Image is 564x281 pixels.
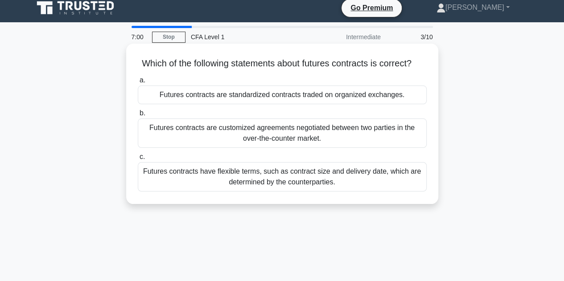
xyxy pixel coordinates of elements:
[138,118,427,148] div: Futures contracts are customized agreements negotiated between two parties in the over-the-counte...
[138,86,427,104] div: Futures contracts are standardized contracts traded on organized exchanges.
[140,76,145,84] span: a.
[308,28,386,46] div: Intermediate
[137,58,428,69] h5: Which of the following statements about futures contracts is correct?
[126,28,152,46] div: 7:00
[152,32,185,43] a: Stop
[140,153,145,160] span: c.
[185,28,308,46] div: CFA Level 1
[140,109,145,117] span: b.
[386,28,438,46] div: 3/10
[138,162,427,191] div: Futures contracts have flexible terms, such as contract size and delivery date, which are determi...
[345,2,398,13] a: Go Premium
